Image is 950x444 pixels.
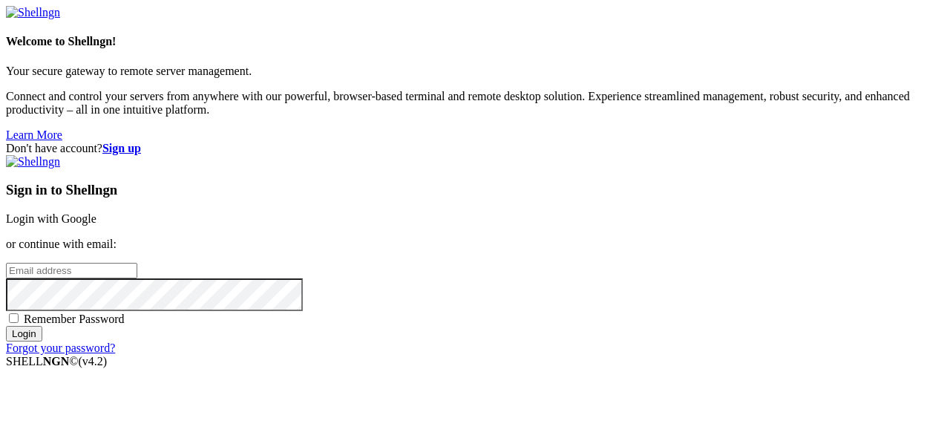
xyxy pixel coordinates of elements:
p: or continue with email: [6,238,944,251]
span: SHELL © [6,355,107,368]
span: Remember Password [24,313,125,325]
a: Learn More [6,128,62,141]
b: NGN [43,355,70,368]
a: Login with Google [6,212,96,225]
img: Shellngn [6,155,60,169]
input: Remember Password [9,313,19,323]
p: Your secure gateway to remote server management. [6,65,944,78]
span: 4.2.0 [79,355,108,368]
a: Forgot your password? [6,342,115,354]
p: Connect and control your servers from anywhere with our powerful, browser-based terminal and remo... [6,90,944,117]
img: Shellngn [6,6,60,19]
h3: Sign in to Shellngn [6,182,944,198]
div: Don't have account? [6,142,944,155]
input: Login [6,326,42,342]
input: Email address [6,263,137,278]
a: Sign up [102,142,141,154]
h4: Welcome to Shellngn! [6,35,944,48]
